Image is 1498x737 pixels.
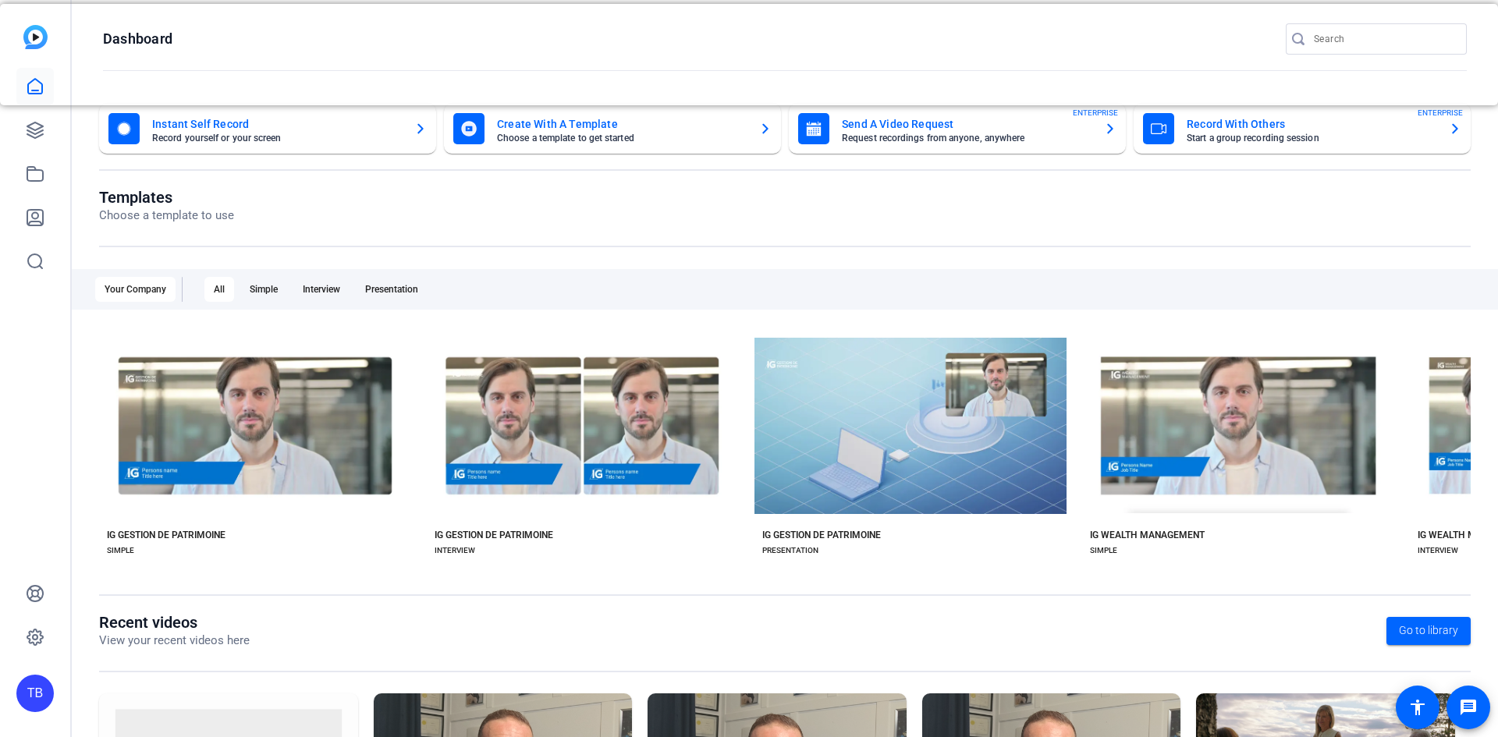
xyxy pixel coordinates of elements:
[762,544,818,557] div: PRESENTATION
[107,529,225,541] div: IG GESTION DE PATRIMOINE
[99,188,234,207] h1: Templates
[293,277,350,302] div: Interview
[99,207,234,225] p: Choose a template to use
[1134,104,1471,154] button: Record With OthersStart a group recording sessionENTERPRISE
[95,277,176,302] div: Your Company
[1073,107,1118,119] span: ENTERPRISE
[497,115,747,133] mat-card-title: Create With A Template
[240,277,287,302] div: Simple
[435,544,475,557] div: INTERVIEW
[497,133,747,143] mat-card-subtitle: Choose a template to get started
[204,277,234,302] div: All
[762,529,881,541] div: IG GESTION DE PATRIMOINE
[356,277,428,302] div: Presentation
[107,544,134,557] div: SIMPLE
[789,104,1126,154] button: Send A Video RequestRequest recordings from anyone, anywhereENTERPRISE
[444,104,781,154] button: Create With A TemplateChoose a template to get started
[1090,529,1205,541] div: IG WEALTH MANAGEMENT
[1418,107,1463,119] span: ENTERPRISE
[1090,544,1117,557] div: SIMPLE
[435,529,553,541] div: IG GESTION DE PATRIMOINE
[1386,617,1471,645] a: Go to library
[99,632,250,650] p: View your recent videos here
[99,104,436,154] button: Instant Self RecordRecord yourself or your screen
[1418,544,1458,557] div: INTERVIEW
[1399,622,1458,639] span: Go to library
[152,115,402,133] mat-card-title: Instant Self Record
[99,613,250,632] h1: Recent videos
[842,133,1092,143] mat-card-subtitle: Request recordings from anyone, anywhere
[1187,133,1436,143] mat-card-subtitle: Start a group recording session
[1408,698,1427,717] mat-icon: accessibility
[152,133,402,143] mat-card-subtitle: Record yourself or your screen
[842,115,1092,133] mat-card-title: Send A Video Request
[16,675,54,712] div: TB
[1187,115,1436,133] mat-card-title: Record With Others
[1459,698,1478,717] mat-icon: message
